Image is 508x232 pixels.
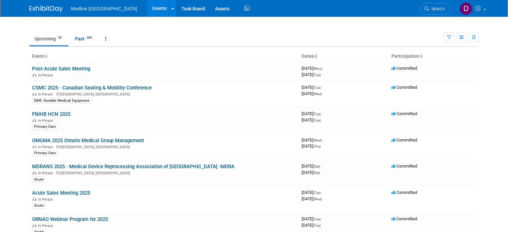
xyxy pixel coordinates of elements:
[32,224,36,227] img: In-Person Event
[32,124,58,130] div: Primary Care
[323,66,324,71] span: -
[302,144,321,149] span: [DATE]
[391,190,417,195] span: Committed
[313,139,322,142] span: (Wed)
[302,118,321,123] span: [DATE]
[313,119,321,122] span: (Tue)
[391,66,417,71] span: Committed
[29,51,299,62] th: Event
[32,85,152,91] a: CSMC 2025 - Canadian Seating & Mobility Conference
[323,138,324,143] span: -
[32,203,46,209] div: Acute
[391,164,417,169] span: Committed
[302,196,322,201] span: [DATE]
[38,197,55,202] span: In-Person
[32,150,58,156] div: Primary Care
[32,190,90,196] a: Acute Sales Meeting 2025
[420,3,451,15] a: Search
[302,223,321,228] span: [DATE]
[38,92,55,96] span: In-Person
[70,32,99,45] a: Past494
[313,217,321,221] span: (Tue)
[313,191,321,195] span: (Tue)
[391,138,417,143] span: Committed
[302,170,320,175] span: [DATE]
[391,85,417,90] span: Committed
[32,66,90,72] a: Post-Acute Sales Meeting
[460,2,472,15] img: Devangi Mehta
[32,145,36,148] img: In-Person Event
[302,85,323,90] span: [DATE]
[38,119,55,123] span: In-Person
[313,73,321,77] span: (Tue)
[32,144,296,149] div: [GEOGRAPHIC_DATA], [GEOGRAPHIC_DATA]
[38,171,55,175] span: In-Person
[302,216,323,221] span: [DATE]
[313,171,320,175] span: (Sat)
[313,197,322,201] span: (Wed)
[322,216,323,221] span: -
[314,53,317,59] a: Sort by Start Date
[322,190,323,195] span: -
[32,91,296,96] div: [GEOGRAPHIC_DATA], [GEOGRAPHIC_DATA]
[38,145,55,149] span: In-Person
[322,111,323,116] span: -
[29,32,68,45] a: Upcoming55
[38,224,55,228] span: In-Person
[32,92,36,95] img: In-Person Event
[389,51,479,62] th: Participation
[32,138,144,144] a: OMGMA 2025 Ontario Medical Group Management
[71,6,137,11] span: Medline [GEOGRAPHIC_DATA]
[313,112,321,116] span: (Tue)
[302,72,321,77] span: [DATE]
[32,164,234,170] a: MDRANS 2025 - Medical Device Reprocessing Association of [GEOGRAPHIC_DATA] -MDRA
[322,85,323,90] span: -
[313,165,320,168] span: (Sat)
[32,73,36,76] img: In-Person Event
[32,98,92,104] div: DME -Durable Medical Equipment
[302,111,323,116] span: [DATE]
[32,111,70,117] a: FNIHB HCN 2025
[32,119,36,122] img: In-Person Event
[38,73,55,77] span: In-Person
[313,92,322,96] span: (Wed)
[302,164,322,169] span: [DATE]
[313,224,321,227] span: (Tue)
[391,111,417,116] span: Committed
[391,216,417,221] span: Committed
[32,197,36,201] img: In-Person Event
[302,138,324,143] span: [DATE]
[299,51,389,62] th: Dates
[419,53,422,59] a: Sort by Participation Type
[29,6,63,12] img: ExhibitDay
[32,177,46,183] div: Acute
[313,67,322,70] span: (Mon)
[32,216,108,222] a: ORNAO Webinar Program for 2025
[302,190,323,195] span: [DATE]
[313,145,321,148] span: (Thu)
[56,35,63,40] span: 55
[302,91,322,96] span: [DATE]
[32,170,296,175] div: [GEOGRAPHIC_DATA], [GEOGRAPHIC_DATA]
[44,53,47,59] a: Sort by Event Name
[313,86,321,89] span: (Tue)
[429,6,445,11] span: Search
[85,35,94,40] span: 494
[32,171,36,174] img: In-Person Event
[302,66,324,71] span: [DATE]
[321,164,322,169] span: -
